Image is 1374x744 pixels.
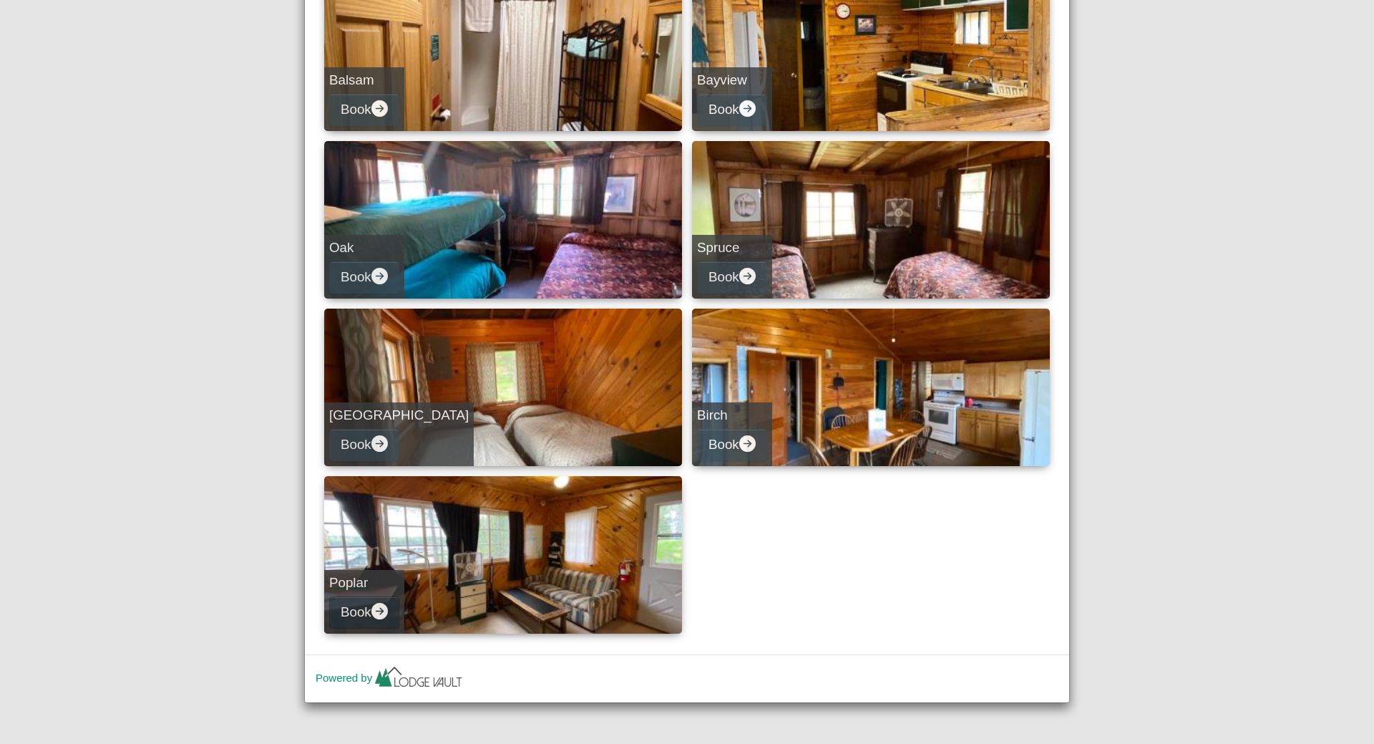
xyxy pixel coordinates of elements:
[329,596,399,629] button: Bookarrow right circle fill
[697,72,767,89] h5: Bayview
[697,261,767,294] button: Bookarrow right circle fill
[371,268,388,284] svg: arrow right circle fill
[697,429,767,461] button: Bookarrow right circle fill
[329,72,399,89] h5: Balsam
[371,435,388,452] svg: arrow right circle fill
[697,407,767,424] h5: Birch
[329,575,399,591] h5: Poplar
[371,603,388,619] svg: arrow right circle fill
[329,261,399,294] button: Bookarrow right circle fill
[372,663,465,695] img: lv-small.ca335149.png
[329,429,399,461] button: Bookarrow right circle fill
[329,240,399,256] h5: Oak
[739,100,756,117] svg: arrow right circle fill
[739,268,756,284] svg: arrow right circle fill
[697,240,767,256] h5: Spruce
[371,100,388,117] svg: arrow right circle fill
[329,94,399,126] button: Bookarrow right circle fill
[697,94,767,126] button: Bookarrow right circle fill
[329,407,469,424] h5: [GEOGRAPHIC_DATA]
[739,435,756,452] svg: arrow right circle fill
[316,672,465,684] a: Powered by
